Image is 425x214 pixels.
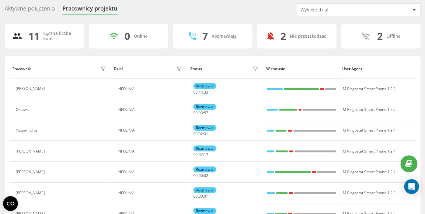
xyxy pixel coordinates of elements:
span: 33 [204,90,208,95]
div: 11 [28,30,40,42]
div: Rozmawia [193,145,216,151]
div: Offline [386,34,401,39]
span: M Ringostat Smart Phone 1.2.3 [343,190,396,195]
span: 57 [204,110,208,115]
div: Rozmawia [193,166,216,172]
div: : : [193,153,208,157]
div: Nie przeszkadzać [290,34,326,39]
div: W statusie [266,67,337,71]
div: : : [193,194,208,199]
div: [PERSON_NAME] [16,86,46,91]
span: 00 [193,194,198,199]
div: INFOLINIA [117,107,184,112]
span: M Ringostat Smart Phone 1.2.2 [343,107,396,112]
span: 00 [193,110,198,115]
div: Rozmawia [193,125,216,131]
span: 03 [193,90,198,95]
div: INFOLINIA [117,87,184,91]
span: 00 [199,194,203,199]
span: M Ringostat Smart Phone 1.2.2 [343,86,396,91]
span: 17 [204,152,208,157]
div: 2 [280,30,286,42]
span: 02 [199,131,203,136]
div: Łączna liczba kont [43,31,77,41]
span: M Ringostat Smart Phone 1.2.4 [343,128,396,133]
div: Rozmawia [193,83,216,89]
span: 01 [204,194,208,199]
div: Open Intercom Messenger [404,179,419,194]
div: Oktawia [16,107,31,112]
div: Rozmawia [193,187,216,193]
span: 00 [193,152,198,157]
div: INFOLINIA [117,191,184,195]
div: [PERSON_NAME] [16,170,46,174]
span: 03 [199,110,203,115]
div: Status [190,67,202,71]
div: : : [193,132,208,136]
div: 0 [124,30,130,42]
div: Rozmawiają [212,34,236,39]
div: 2 [377,30,383,42]
span: 00 [193,173,198,178]
div: Pracownik [12,67,31,71]
span: 31 [204,131,208,136]
div: INFOLINIA [117,128,184,132]
span: 02 [199,152,203,157]
div: Wybierz dział [301,7,374,13]
div: [PERSON_NAME] [16,191,46,195]
span: 00 [193,131,198,136]
div: : : [193,174,208,178]
span: M Ringostat Smart Phone 1.2.2 [343,169,396,174]
div: : : [193,111,208,115]
div: Rozmawia [193,104,216,110]
div: Pracownicy projektu [62,5,117,15]
div: Aktywne połączenia [5,5,55,15]
div: [PERSON_NAME] [16,149,46,153]
div: Rozmawia [193,208,216,214]
span: 02 [204,173,208,178]
div: Poznan Clios [16,128,39,132]
div: User Agent [342,67,413,71]
div: Online [134,34,148,39]
span: 00 [199,173,203,178]
div: Dział [114,67,123,71]
button: Open CMP widget [3,196,18,211]
div: INFOLINIA [117,170,184,174]
span: M Ringostat Smart Phone 1.2.4 [343,149,396,154]
div: 7 [202,30,208,42]
span: 44 [199,90,203,95]
div: : : [193,90,208,94]
div: INFOLINIA [117,149,184,153]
